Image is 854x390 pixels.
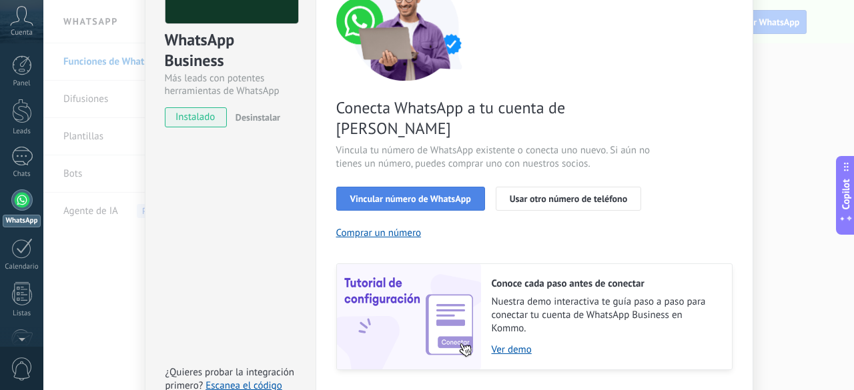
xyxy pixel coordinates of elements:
[3,309,41,318] div: Listas
[336,227,422,239] button: Comprar un número
[492,295,719,335] span: Nuestra demo interactiva te guía paso a paso para conectar tu cuenta de WhatsApp Business en Kommo.
[165,107,226,127] span: instalado
[236,111,280,123] span: Desinstalar
[496,187,641,211] button: Usar otro número de teléfono
[3,263,41,271] div: Calendario
[165,29,296,72] div: WhatsApp Business
[165,72,296,97] div: Más leads con potentes herramientas de WhatsApp
[3,79,41,88] div: Panel
[492,277,719,290] h2: Conoce cada paso antes de conectar
[350,194,471,203] span: Vincular número de WhatsApp
[510,194,627,203] span: Usar otro número de teléfono
[336,187,485,211] button: Vincular número de WhatsApp
[336,97,654,139] span: Conecta WhatsApp a tu cuenta de [PERSON_NAME]
[3,127,41,136] div: Leads
[11,29,33,37] span: Cuenta
[492,343,719,356] a: Ver demo
[3,215,41,227] div: WhatsApp
[230,107,280,127] button: Desinstalar
[336,144,654,171] span: Vincula tu número de WhatsApp existente o conecta uno nuevo. Si aún no tienes un número, puedes c...
[839,179,853,209] span: Copilot
[3,170,41,179] div: Chats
